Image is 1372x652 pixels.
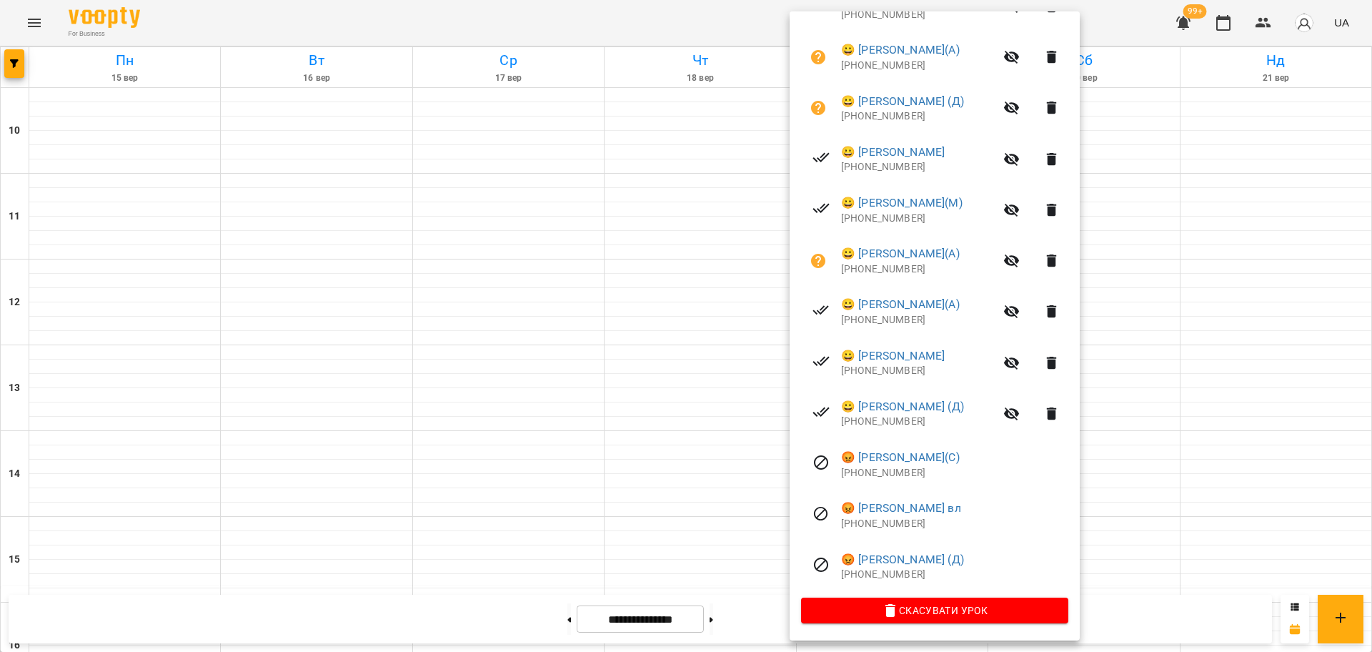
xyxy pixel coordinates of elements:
[841,466,1068,480] p: [PHONE_NUMBER]
[812,199,830,217] svg: Візит сплачено
[841,59,995,73] p: [PHONE_NUMBER]
[812,602,1057,619] span: Скасувати Урок
[812,505,830,523] svg: Візит скасовано
[841,160,995,174] p: [PHONE_NUMBER]
[841,194,963,212] a: 😀 [PERSON_NAME](М)
[841,93,964,110] a: 😀 [PERSON_NAME] (Д)
[841,296,960,313] a: 😀 [PERSON_NAME](А)
[801,91,835,125] button: Візит ще не сплачено. Додати оплату?
[841,245,960,262] a: 😀 [PERSON_NAME](А)
[841,551,964,568] a: 😡 [PERSON_NAME] (Д)
[841,262,995,277] p: [PHONE_NUMBER]
[841,517,1068,531] p: [PHONE_NUMBER]
[841,568,1068,582] p: [PHONE_NUMBER]
[812,149,830,166] svg: Візит сплачено
[812,352,830,370] svg: Візит сплачено
[841,212,995,226] p: [PHONE_NUMBER]
[841,144,945,161] a: 😀 [PERSON_NAME]
[801,598,1068,623] button: Скасувати Урок
[841,500,961,517] a: 😡 [PERSON_NAME] вл
[841,41,960,59] a: 😀 [PERSON_NAME](А)
[841,347,945,365] a: 😀 [PERSON_NAME]
[841,398,964,415] a: 😀 [PERSON_NAME] (Д)
[812,403,830,420] svg: Візит сплачено
[812,302,830,319] svg: Візит сплачено
[801,40,835,74] button: Візит ще не сплачено. Додати оплату?
[841,8,995,22] p: [PHONE_NUMBER]
[841,449,960,466] a: 😡 [PERSON_NAME](С)
[812,556,830,573] svg: Візит скасовано
[801,244,835,278] button: Візит ще не сплачено. Додати оплату?
[841,364,995,378] p: [PHONE_NUMBER]
[841,109,995,124] p: [PHONE_NUMBER]
[841,313,995,327] p: [PHONE_NUMBER]
[812,454,830,471] svg: Візит скасовано
[841,415,995,429] p: [PHONE_NUMBER]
